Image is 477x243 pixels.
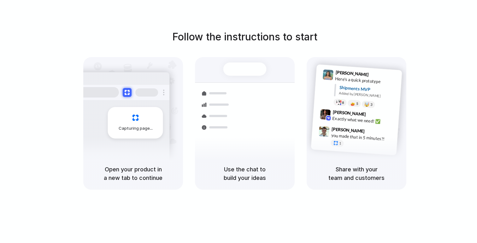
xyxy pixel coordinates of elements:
[339,90,397,99] div: Added by [PERSON_NAME]
[172,29,317,44] h1: Follow the instructions to start
[119,125,154,132] span: Capturing page
[314,165,399,182] h5: Share with your team and customers
[364,102,370,107] div: 🤯
[367,128,380,136] span: 9:47 AM
[331,132,394,143] div: you made that in 5 minutes?!
[335,75,398,86] div: Here's a quick prototype
[342,101,344,104] span: 8
[371,72,384,79] span: 9:41 AM
[335,69,369,78] span: [PERSON_NAME]
[339,141,341,145] span: 1
[339,84,397,94] div: Shipments MVP
[332,125,365,134] span: [PERSON_NAME]
[333,108,366,117] span: [PERSON_NAME]
[356,102,358,105] span: 5
[332,115,395,126] div: Exactly what we need! ✅
[203,165,287,182] h5: Use the chat to build your ideas
[368,111,381,119] span: 9:42 AM
[91,165,175,182] h5: Open your product in a new tab to continue
[370,103,373,106] span: 3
